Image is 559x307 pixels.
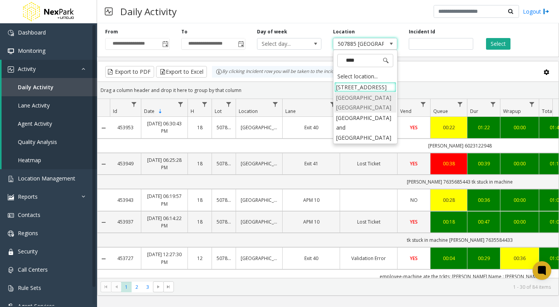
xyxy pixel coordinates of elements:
img: pageIcon [105,2,113,21]
a: Lane Activity [2,96,97,114]
label: Day of week [257,28,287,35]
label: From [105,28,118,35]
a: YES [402,124,425,131]
a: YES [402,218,425,225]
div: Data table [97,99,559,278]
span: Go to the next page [155,284,161,290]
a: Date Filter Menu [175,99,186,109]
span: Location [239,108,258,114]
span: Page 2 [132,282,142,292]
span: YES [410,219,418,225]
img: 'icon' [8,231,14,237]
div: By clicking Incident row you will be taken to the incident details page. [212,66,373,78]
span: Regions [18,229,38,237]
a: 18 [193,124,207,131]
a: NO [402,196,425,204]
a: Agent Activity [2,114,97,133]
a: 00:39 [472,160,495,167]
span: Daily Activity [18,83,54,91]
img: 'icon' [8,267,14,273]
a: Dur Filter Menu [488,99,498,109]
span: Dashboard [18,29,46,36]
a: 00:18 [435,218,462,225]
a: Lost Ticket [345,218,392,225]
span: Toggle popup [236,38,245,49]
button: Select [486,38,510,50]
a: [DATE] 06:19:57 PM [146,193,183,207]
span: Monitoring [18,47,45,54]
li: [GEOGRAPHIC_DATA] [GEOGRAPHIC_DATA] [334,92,396,113]
span: 507885 [GEOGRAPHIC_DATA] [333,38,384,49]
span: Security [18,248,38,255]
a: Collapse Details [97,219,110,225]
img: 'icon' [8,48,14,54]
a: Wrapup Filter Menu [527,99,537,109]
a: [DATE] 12:27:30 PM [146,251,183,265]
a: Queue Filter Menu [455,99,465,109]
a: APM 10 [287,218,335,225]
div: 00:00 [505,218,534,225]
a: Collapse Details [97,125,110,131]
img: 'icon' [8,285,14,291]
img: infoIcon.svg [216,69,222,75]
span: Reports [18,193,38,200]
li: [STREET_ADDRESS] [334,82,396,92]
span: Go to the last page [163,281,174,292]
div: 00:00 [505,160,534,167]
a: 01:22 [472,124,495,131]
span: Total [542,108,553,114]
a: 00:47 [472,218,495,225]
a: 18 [193,196,207,204]
img: 'icon' [8,66,14,73]
a: 00:00 [505,124,534,131]
span: Lane [285,108,296,114]
a: 00:36 [472,196,495,204]
a: 453727 [115,255,136,262]
span: Sortable [157,108,163,114]
span: Date [144,108,155,114]
a: [GEOGRAPHIC_DATA] [241,218,278,225]
div: Select location... [334,71,396,82]
span: Quality Analysis [18,138,57,146]
a: 453953 [115,124,136,131]
img: 'icon' [8,194,14,200]
a: 507885 [217,160,231,167]
h3: Daily Activity [116,2,181,21]
a: [DATE] 06:30:43 PM [146,120,183,135]
a: Validation Error [345,255,392,262]
button: Export to Excel [156,66,207,78]
span: Call Centers [18,266,48,273]
a: 00:29 [472,255,495,262]
span: Page 3 [142,282,153,292]
a: 453937 [115,218,136,225]
div: 00:28 [435,196,462,204]
span: Select day... [257,38,308,49]
span: YES [410,160,418,167]
a: Exit 40 [287,255,335,262]
a: Collapse Details [97,256,110,262]
button: Export to PDF [105,66,154,78]
li: [GEOGRAPHIC_DATA] and [GEOGRAPHIC_DATA] [334,113,396,143]
a: Location Filter Menu [270,99,281,109]
a: Lost Ticket [345,160,392,167]
span: Rule Sets [18,284,41,291]
span: Heatmap [18,156,41,164]
a: [GEOGRAPHIC_DATA] [241,124,278,131]
a: YES [402,160,425,167]
span: Lane Activity [18,102,50,109]
a: Heatmap [2,151,97,169]
span: Activity [18,65,36,73]
a: Lot Filter Menu [224,99,234,109]
span: H [191,108,194,114]
div: 00:22 [435,124,462,131]
a: Daily Activity [2,78,97,96]
a: Id Filter Menu [129,99,139,109]
a: Exit 41 [287,160,335,167]
a: 00:00 [505,196,534,204]
span: Id [113,108,117,114]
